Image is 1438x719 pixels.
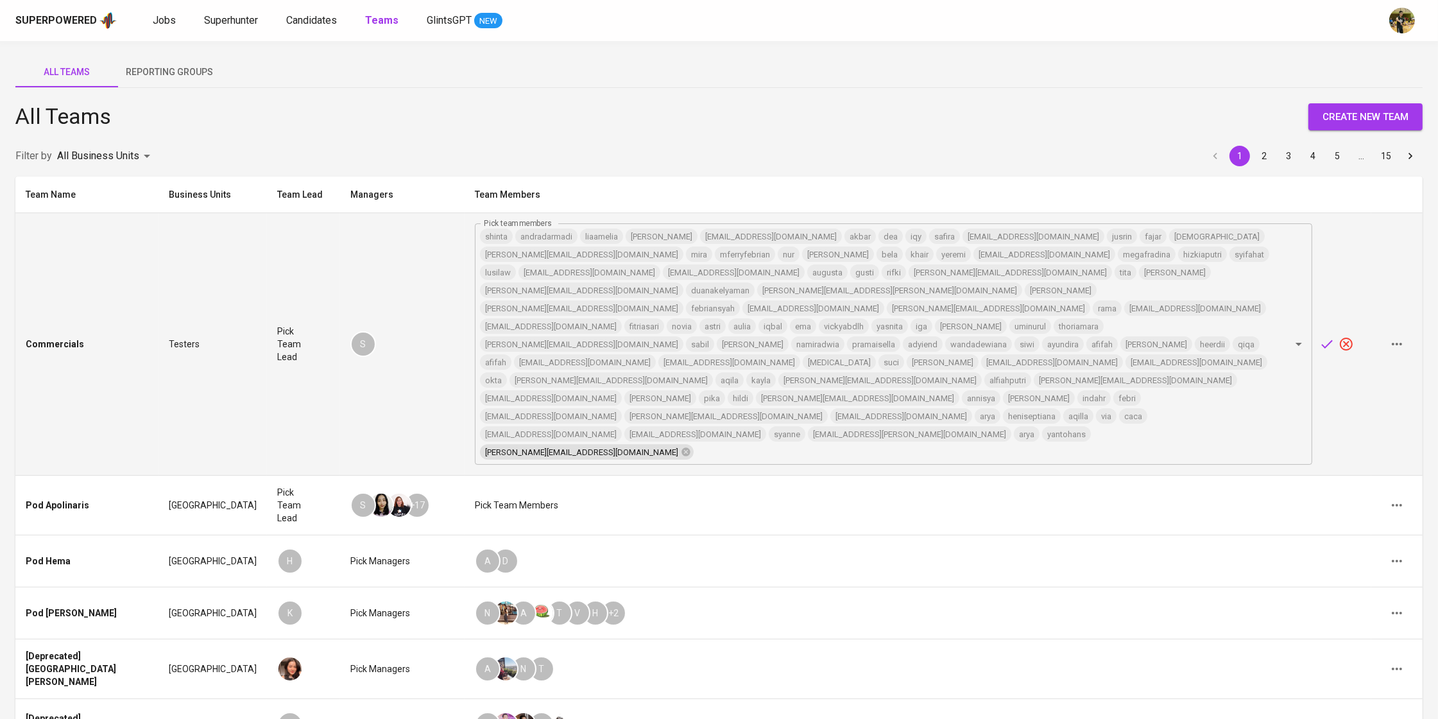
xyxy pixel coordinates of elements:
[277,600,303,626] div: K
[158,535,267,587] td: [GEOGRAPHIC_DATA]
[1400,146,1421,166] button: Go to next page
[350,556,410,566] span: Pick managers
[475,600,501,626] div: N
[158,177,267,213] th: Business Units
[350,492,376,518] div: S
[480,446,683,458] span: [PERSON_NAME][EMAIL_ADDRESS][DOMAIN_NAME]
[26,555,71,567] div: Pod Hema
[511,656,536,682] div: N
[277,487,301,523] span: Pick team lead
[601,600,626,626] div: + 2
[494,602,517,625] img: anh.nguyenle@glints.com
[26,338,84,351] div: Commercials
[26,650,124,688] div: [Deprecated][GEOGRAPHIC_DATA][PERSON_NAME]
[158,213,267,476] td: Testers
[158,587,267,639] td: [GEOGRAPHIC_DATA]
[350,608,410,618] span: Pick managers
[23,64,110,80] span: All Teams
[340,177,465,213] th: Managers
[278,657,302,680] img: thao.thai@glints.com
[26,607,117,619] div: Pod [PERSON_NAME]
[15,56,1423,87] div: teams tab
[204,13,261,29] a: Superhunter
[158,639,267,699] td: [GEOGRAPHIC_DATA]
[1303,146,1323,166] button: Go to page 4
[1278,146,1299,166] button: Go to page 3
[15,13,97,28] div: Superpowered
[388,494,411,517] img: tricilia@glints.com
[1327,146,1348,166] button: Go to page 5
[26,499,89,512] div: Pod Apolinaris
[1229,146,1250,166] button: page 1
[99,11,117,30] img: app logo
[277,326,301,362] span: Pick team lead
[267,177,340,213] th: Team Lead
[511,600,536,626] div: A
[465,177,1371,213] th: Team Members
[1376,146,1396,166] button: Go to page 15
[365,13,401,29] a: Teams
[475,500,558,510] span: Pick team members
[153,13,178,29] a: Jobs
[1290,335,1308,353] button: Open
[474,15,502,28] span: NEW
[529,656,554,682] div: T
[1351,150,1372,162] div: …
[370,494,393,517] img: sefanya.kardia@glints.com
[158,476,267,535] td: [GEOGRAPHIC_DATA]
[530,602,553,625] img: 47e1a293-2fb2-4e7e-aa03-57fc1ec29063.jpg
[475,656,501,682] div: A
[547,600,572,626] div: T
[126,64,213,80] span: Reporting Groups
[350,664,410,674] span: Pick managers
[427,14,472,26] span: GlintsGPT
[404,492,430,518] div: + 17
[57,146,155,166] div: All Business Units
[350,331,376,357] div: S
[277,548,303,574] div: H
[480,444,694,460] div: [PERSON_NAME][EMAIL_ADDRESS][DOMAIN_NAME]
[1203,146,1423,166] nav: pagination navigation
[583,600,608,626] div: H
[365,14,398,26] b: Teams
[565,600,590,626] div: V
[286,13,339,29] a: Candidates
[204,14,258,26] span: Superhunter
[1389,8,1415,33] img: yongcheng@glints.com
[1308,103,1423,130] button: create new team
[475,548,501,574] div: A
[153,14,176,26] span: Jobs
[15,150,52,162] span: Filter by
[15,11,117,30] a: Superpoweredapp logo
[15,103,111,130] h4: All Teams
[494,657,517,680] img: kha.duong@glints.com
[1322,108,1408,125] span: create new team
[286,14,337,26] span: Candidates
[1254,146,1274,166] button: Go to page 2
[427,13,502,29] a: GlintsGPT NEW
[493,548,518,574] div: D
[15,177,158,213] th: Team Name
